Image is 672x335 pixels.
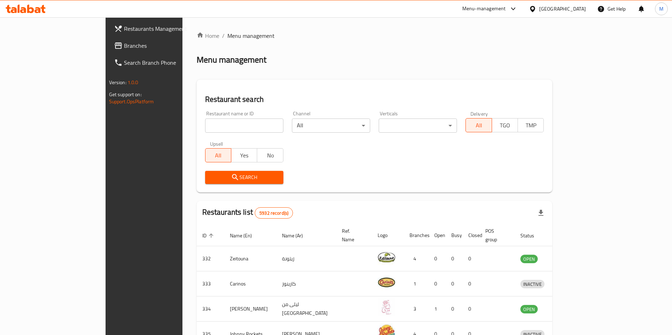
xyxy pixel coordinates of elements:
[492,118,518,132] button: TGO
[124,41,212,50] span: Branches
[282,231,312,240] span: Name (Ar)
[462,5,506,13] div: Menu-management
[520,305,538,313] div: OPEN
[404,246,429,271] td: 4
[224,296,276,322] td: [PERSON_NAME]
[520,280,544,288] span: INACTIVE
[518,118,544,132] button: TMP
[469,120,489,131] span: All
[465,118,492,132] button: All
[429,225,446,246] th: Open
[128,78,139,87] span: 1.0.0
[520,280,544,288] div: INACTIVE
[231,148,257,162] button: Yes
[378,299,395,316] img: Leila Min Lebnan
[224,271,276,296] td: Carinos
[205,148,231,162] button: All
[463,271,480,296] td: 0
[404,271,429,296] td: 1
[108,54,218,71] a: Search Branch Phone
[224,246,276,271] td: Zeitouna
[532,204,549,221] div: Export file
[108,20,218,37] a: Restaurants Management
[197,31,553,40] nav: breadcrumb
[539,5,586,13] div: [GEOGRAPHIC_DATA]
[379,119,457,133] div: ​
[257,148,283,162] button: No
[210,141,223,146] label: Upsell
[276,296,336,322] td: ليلى من [GEOGRAPHIC_DATA]
[404,296,429,322] td: 3
[208,150,228,161] span: All
[276,246,336,271] td: زيتونة
[109,97,154,106] a: Support.OpsPlatform
[255,210,293,216] span: 5932 record(s)
[520,255,538,263] span: OPEN
[222,31,225,40] li: /
[485,227,506,244] span: POS group
[495,120,515,131] span: TGO
[109,78,126,87] span: Version:
[202,231,216,240] span: ID
[276,271,336,296] td: كارينوز
[446,246,463,271] td: 0
[463,296,480,322] td: 0
[197,54,266,65] h2: Menu management
[124,24,212,33] span: Restaurants Management
[446,225,463,246] th: Busy
[342,227,363,244] span: Ref. Name
[202,207,293,219] h2: Restaurants list
[429,296,446,322] td: 1
[429,271,446,296] td: 0
[227,31,275,40] span: Menu management
[521,120,541,131] span: TMP
[378,273,395,291] img: Carinos
[230,231,261,240] span: Name (En)
[211,173,278,182] span: Search
[372,225,404,246] th: Logo
[108,37,218,54] a: Branches
[255,207,293,219] div: Total records count
[520,231,543,240] span: Status
[205,119,283,133] input: Search for restaurant name or ID..
[404,225,429,246] th: Branches
[378,248,395,266] img: Zeitouna
[446,296,463,322] td: 0
[292,119,370,133] div: All
[260,150,280,161] span: No
[463,225,480,246] th: Closed
[429,246,446,271] td: 0
[520,305,538,313] span: OPEN
[234,150,254,161] span: Yes
[109,90,142,99] span: Get support on:
[463,246,480,271] td: 0
[124,58,212,67] span: Search Branch Phone
[470,111,488,116] label: Delivery
[205,94,544,105] h2: Restaurant search
[659,5,663,13] span: M
[446,271,463,296] td: 0
[205,171,283,184] button: Search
